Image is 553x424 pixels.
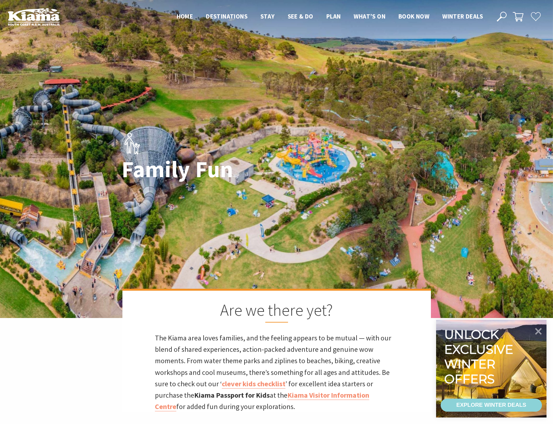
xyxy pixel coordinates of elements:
span: Plan [326,12,341,20]
div: Unlock exclusive winter offers [444,327,516,386]
span: Book now [398,12,429,20]
a: EXPLORE WINTER DEALS [441,399,542,412]
span: What’s On [354,12,385,20]
strong: Kiama Passport for Kids [194,391,270,400]
h2: Are we there yet? [155,300,398,323]
a: clever kids checklist [222,379,285,389]
span: Winter Deals [442,12,483,20]
img: Kiama Logo [8,8,60,26]
span: Home [177,12,193,20]
p: The Kiama area loves families, and the feeling appears to be mutual — with our blend of shared ex... [155,332,398,412]
nav: Main Menu [170,11,489,22]
span: Destinations [206,12,247,20]
span: Stay [260,12,275,20]
h1: Family Fun [122,157,305,182]
span: See & Do [288,12,313,20]
div: EXPLORE WINTER DEALS [456,399,526,412]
